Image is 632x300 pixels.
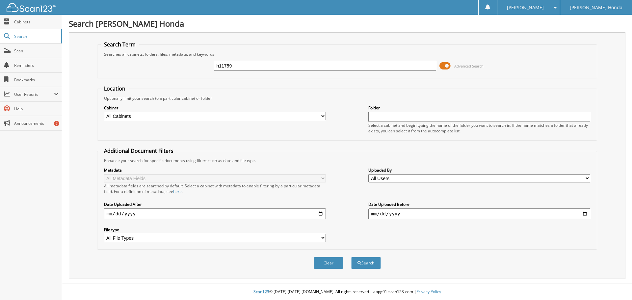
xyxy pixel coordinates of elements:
label: Folder [368,105,590,111]
a: Privacy Policy [416,289,441,294]
div: Searches all cabinets, folders, files, metadata, and keywords [101,51,594,57]
label: Date Uploaded After [104,202,326,207]
div: © [DATE]-[DATE] [DOMAIN_NAME]. All rights reserved | appg01-scan123-com | [62,284,632,300]
label: Cabinet [104,105,326,111]
span: Announcements [14,121,59,126]
a: here [173,189,182,194]
div: 7 [54,121,59,126]
div: All metadata fields are searched by default. Select a cabinet with metadata to enable filtering b... [104,183,326,194]
span: User Reports [14,92,54,97]
span: Search [14,34,58,39]
img: scan123-logo-white.svg [7,3,56,12]
div: Optionally limit your search to a particular cabinet or folder [101,95,594,101]
button: Clear [314,257,343,269]
button: Search [351,257,381,269]
label: Metadata [104,167,326,173]
span: Scan [14,48,59,54]
input: start [104,208,326,219]
div: Select a cabinet and begin typing the name of the folder you want to search in. If the name match... [368,123,590,134]
label: Uploaded By [368,167,590,173]
legend: Search Term [101,41,139,48]
label: Date Uploaded Before [368,202,590,207]
span: Scan123 [253,289,269,294]
span: Bookmarks [14,77,59,83]
legend: Additional Document Filters [101,147,177,154]
span: Help [14,106,59,112]
input: end [368,208,590,219]
label: File type [104,227,326,232]
legend: Location [101,85,129,92]
span: Advanced Search [454,64,484,68]
div: Enhance your search for specific documents using filters such as date and file type. [101,158,594,163]
h1: Search [PERSON_NAME] Honda [69,18,625,29]
span: [PERSON_NAME] Honda [570,6,622,10]
span: Cabinets [14,19,59,25]
iframe: Chat Widget [599,268,632,300]
span: [PERSON_NAME] [507,6,544,10]
span: Reminders [14,63,59,68]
